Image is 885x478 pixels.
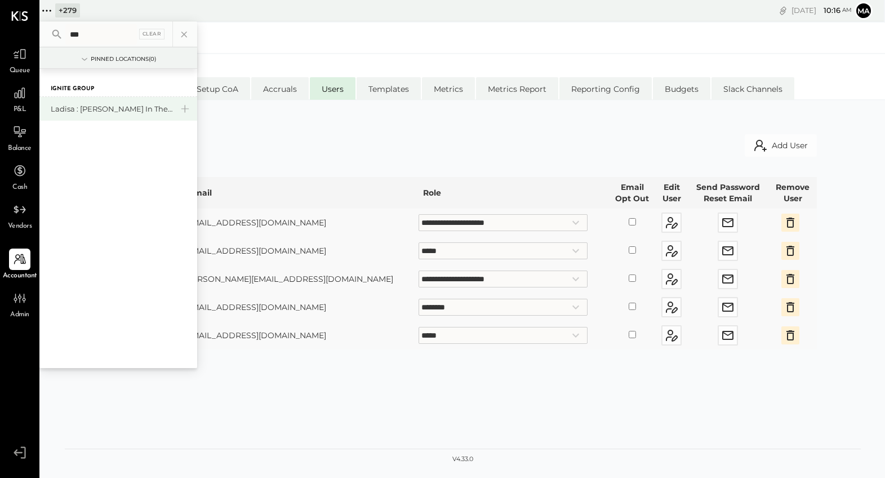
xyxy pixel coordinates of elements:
li: Metrics Report [476,77,558,100]
span: Accountant [3,271,37,281]
td: [EMAIL_ADDRESS][DOMAIN_NAME] [184,209,419,237]
th: Email [184,177,419,209]
li: Templates [357,77,421,100]
th: Remove User [769,177,817,209]
td: [EMAIL_ADDRESS][DOMAIN_NAME] [184,237,419,265]
a: Queue [1,43,39,76]
button: Add User [745,134,817,157]
span: Balance [8,144,32,154]
div: + 279 [55,3,80,17]
a: Accountant [1,249,39,281]
span: Admin [10,310,29,320]
div: Clear [139,29,165,39]
li: Reporting Config [559,77,652,100]
div: Pinned Locations ( 0 ) [91,55,156,63]
li: Budgets [653,77,710,100]
span: P&L [14,105,26,115]
th: Send Password Reset Email [687,177,769,209]
td: [EMAIL_ADDRESS][DOMAIN_NAME] [184,293,419,321]
span: Cash [12,183,27,193]
a: Cash [1,160,39,193]
span: Queue [10,66,30,76]
a: Admin [1,287,39,320]
th: Email Opt Out [608,177,656,209]
div: v 4.33.0 [452,455,473,464]
div: [DATE] [791,5,852,16]
a: P&L [1,82,39,115]
div: Ladisa : [PERSON_NAME] in the Alley [51,104,172,114]
a: Vendors [1,199,39,232]
div: copy link [777,5,789,16]
button: Ma [855,2,873,20]
td: [PERSON_NAME][EMAIL_ADDRESS][DOMAIN_NAME] [184,265,419,293]
span: Vendors [8,222,32,232]
li: Accruals [251,77,309,100]
li: Metrics [422,77,475,100]
li: Slack Channels [711,77,794,100]
a: Balance [1,121,39,154]
th: Role [419,177,608,209]
td: [EMAIL_ADDRESS][DOMAIN_NAME] [184,321,419,349]
th: Edit User [656,177,687,209]
li: Setup CoA [185,77,250,100]
li: Users [310,77,355,100]
label: Ignite Group [51,85,94,93]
